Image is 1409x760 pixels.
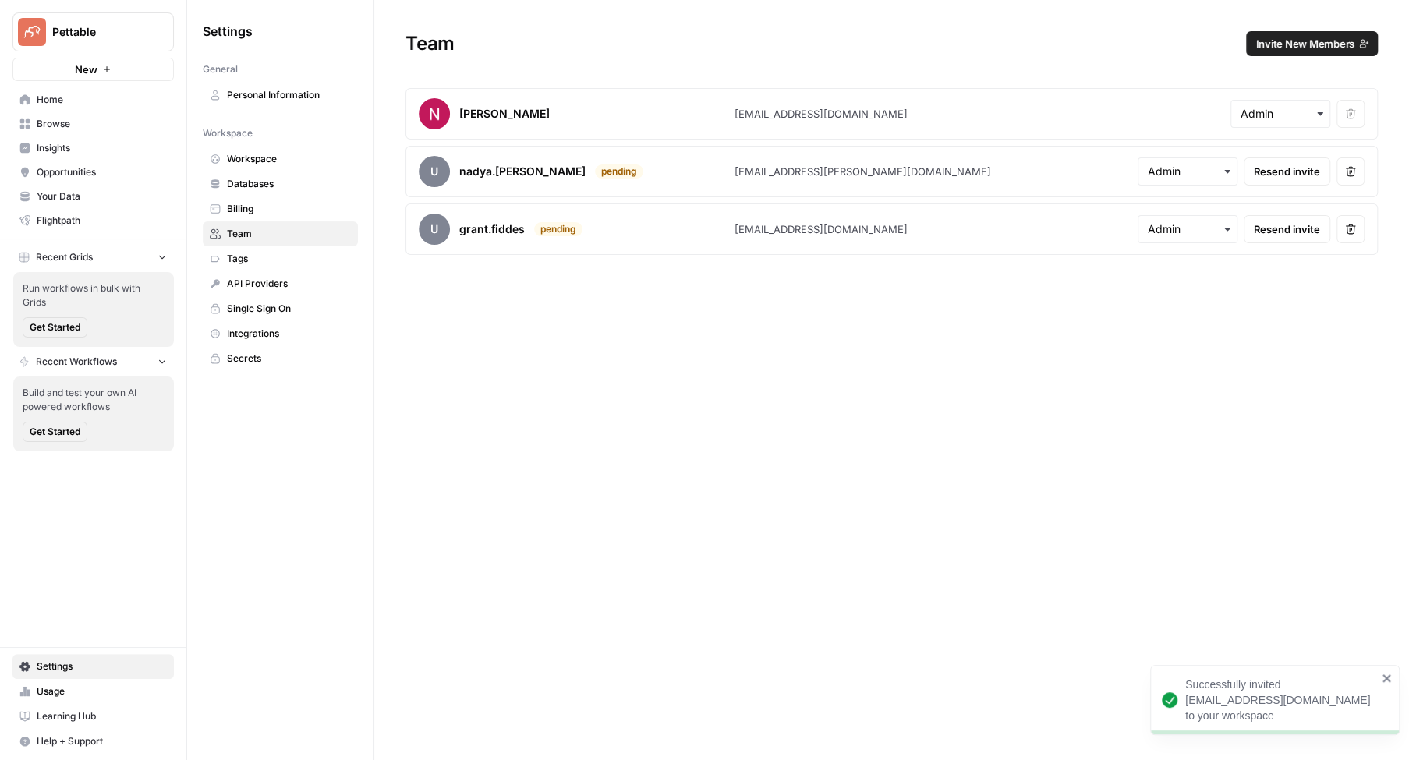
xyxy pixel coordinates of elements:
[75,62,97,77] span: New
[734,164,990,179] div: [EMAIL_ADDRESS][PERSON_NAME][DOMAIN_NAME]
[227,302,351,316] span: Single Sign On
[12,136,174,161] a: Insights
[37,117,167,131] span: Browse
[1255,36,1354,51] span: Invite New Members
[203,221,358,246] a: Team
[419,98,450,129] img: avatar
[12,160,174,185] a: Opportunities
[203,22,253,41] span: Settings
[36,355,117,369] span: Recent Workflows
[227,352,351,366] span: Secrets
[12,729,174,754] button: Help + Support
[23,386,165,414] span: Build and test your own AI powered workflows
[37,214,167,228] span: Flightpath
[12,704,174,729] a: Learning Hub
[203,246,358,271] a: Tags
[1244,215,1330,243] button: Resend invite
[459,221,525,237] div: grant.fiddes
[12,208,174,233] a: Flightpath
[419,214,450,245] span: u
[23,317,87,338] button: Get Started
[203,296,358,321] a: Single Sign On
[1148,164,1227,179] input: Admin
[227,252,351,266] span: Tags
[734,221,907,237] div: [EMAIL_ADDRESS][DOMAIN_NAME]
[203,196,358,221] a: Billing
[734,106,907,122] div: [EMAIL_ADDRESS][DOMAIN_NAME]
[12,654,174,679] a: Settings
[1185,677,1377,723] div: Successfully invited [EMAIL_ADDRESS][DOMAIN_NAME] to your workspace
[12,111,174,136] a: Browse
[30,425,80,439] span: Get Started
[37,165,167,179] span: Opportunities
[227,152,351,166] span: Workspace
[37,189,167,203] span: Your Data
[203,62,238,76] span: General
[23,422,87,442] button: Get Started
[12,350,174,373] button: Recent Workflows
[37,659,167,673] span: Settings
[227,327,351,341] span: Integrations
[1241,106,1320,122] input: Admin
[12,246,174,269] button: Recent Grids
[18,18,46,46] img: Pettable Logo
[1148,221,1227,237] input: Admin
[23,281,165,309] span: Run workflows in bulk with Grids
[1382,672,1393,684] button: close
[203,171,358,196] a: Databases
[459,106,550,122] div: [PERSON_NAME]
[1246,31,1378,56] button: Invite New Members
[12,58,174,81] button: New
[30,320,80,334] span: Get Started
[227,227,351,241] span: Team
[534,222,582,236] div: pending
[37,709,167,723] span: Learning Hub
[12,87,174,112] a: Home
[36,250,93,264] span: Recent Grids
[595,164,643,179] div: pending
[37,141,167,155] span: Insights
[227,277,351,291] span: API Providers
[459,164,586,179] div: nadya.[PERSON_NAME]
[374,31,1409,56] div: Team
[1254,221,1320,237] span: Resend invite
[227,202,351,216] span: Billing
[203,271,358,296] a: API Providers
[227,177,351,191] span: Databases
[12,184,174,209] a: Your Data
[1244,157,1330,186] button: Resend invite
[203,321,358,346] a: Integrations
[419,156,450,187] span: u
[203,346,358,371] a: Secrets
[203,83,358,108] a: Personal Information
[52,24,147,40] span: Pettable
[203,126,253,140] span: Workspace
[37,684,167,698] span: Usage
[37,734,167,748] span: Help + Support
[1254,164,1320,179] span: Resend invite
[12,679,174,704] a: Usage
[37,93,167,107] span: Home
[227,88,351,102] span: Personal Information
[203,147,358,171] a: Workspace
[12,12,174,51] button: Workspace: Pettable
